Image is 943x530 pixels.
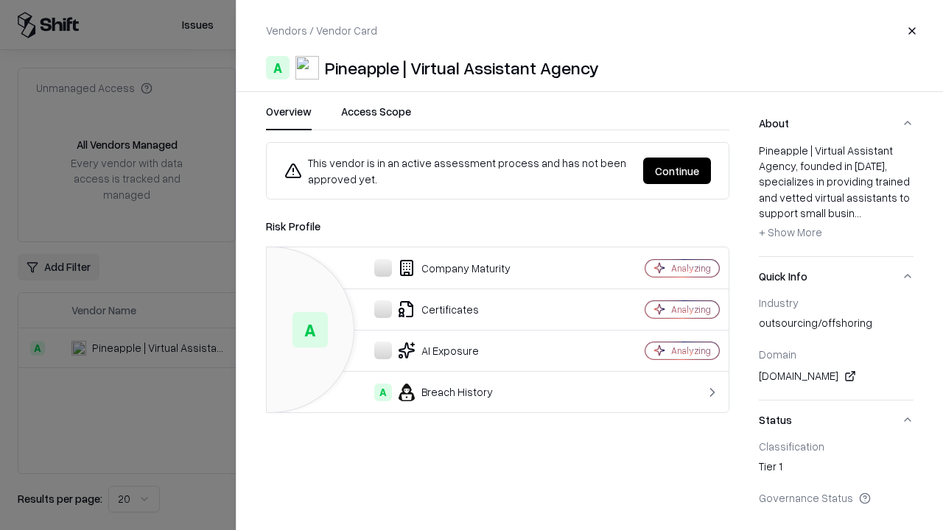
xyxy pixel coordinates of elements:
div: Certificates [278,300,594,318]
span: + Show More [759,225,822,239]
img: Pineapple | Virtual Assistant Agency [295,56,319,79]
div: Tier 1 [759,459,914,479]
div: Company Maturity [278,259,594,277]
p: Vendors / Vendor Card [266,23,377,38]
div: A [266,56,290,79]
span: ... [855,206,861,219]
button: Continue [643,158,711,184]
div: Pineapple | Virtual Assistant Agency, founded in [DATE], specializes in providing trained and vet... [759,143,914,244]
div: AI Exposure [278,342,594,359]
button: Quick Info [759,257,914,296]
button: About [759,104,914,143]
div: [DOMAIN_NAME] [759,367,914,385]
button: Overview [266,104,312,130]
div: Breach History [278,384,594,401]
div: Quick Info [759,296,914,400]
div: Governance Status [759,491,914,504]
div: Risk Profile [266,217,729,235]
div: outsourcing/offshoring [759,315,914,336]
div: A [292,312,328,347]
div: Analyzing [671,303,711,316]
div: Pineapple | Virtual Assistant Agency [325,56,599,79]
div: Analyzing [671,262,711,275]
button: Status [759,400,914,439]
div: This vendor is in an active assessment process and has not been approved yet. [284,155,631,187]
div: Classification [759,439,914,453]
div: A [374,384,392,401]
div: Industry [759,296,914,309]
button: + Show More [759,221,822,244]
div: Analyzing [671,344,711,357]
button: Access Scope [341,104,411,130]
div: About [759,143,914,256]
div: Domain [759,347,914,361]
